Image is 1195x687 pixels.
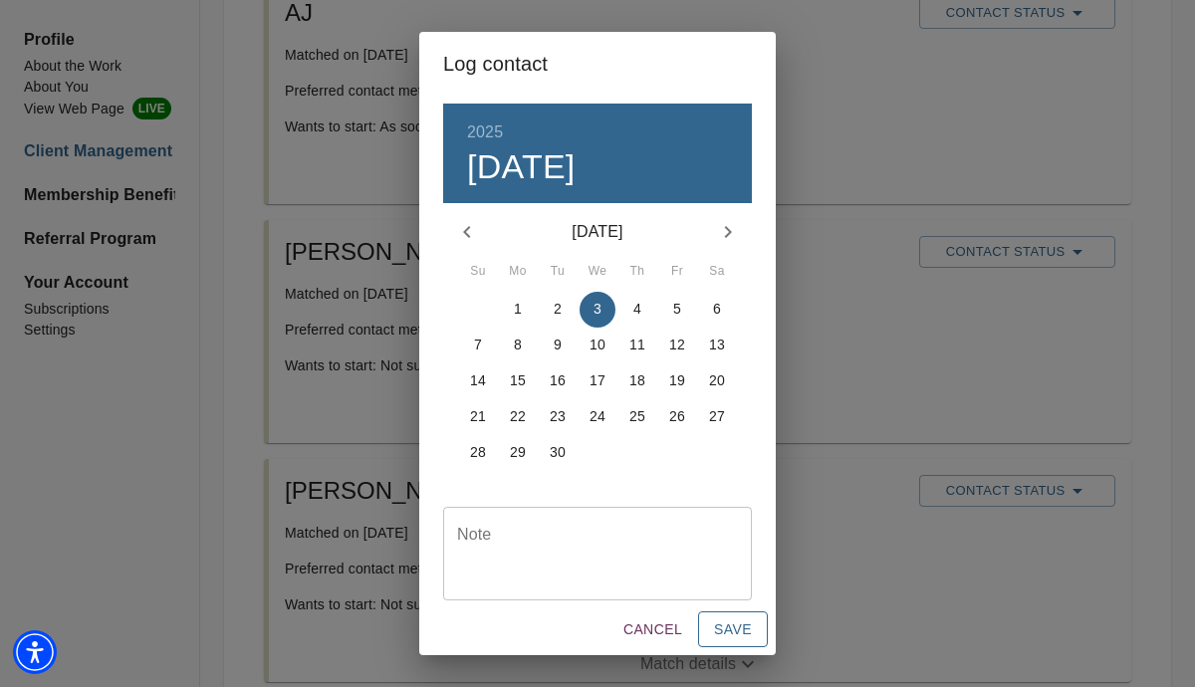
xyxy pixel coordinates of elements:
p: 2 [554,299,562,319]
p: 29 [510,442,526,462]
p: 30 [550,442,566,462]
button: 11 [619,328,655,363]
p: 13 [709,335,725,354]
button: 1 [500,292,536,328]
p: 21 [470,406,486,426]
p: 24 [590,406,605,426]
button: 21 [460,399,496,435]
span: Tu [540,262,576,282]
button: 30 [540,435,576,471]
p: 28 [470,442,486,462]
button: 12 [659,328,695,363]
p: 1 [514,299,522,319]
p: 16 [550,370,566,390]
button: Save [698,611,768,648]
p: 5 [673,299,681,319]
p: 8 [514,335,522,354]
p: 7 [474,335,482,354]
p: 14 [470,370,486,390]
button: 19 [659,363,695,399]
button: 16 [540,363,576,399]
span: We [580,262,615,282]
button: 27 [699,399,735,435]
span: Th [619,262,655,282]
span: Su [460,262,496,282]
button: 29 [500,435,536,471]
p: 25 [629,406,645,426]
button: 28 [460,435,496,471]
p: 27 [709,406,725,426]
span: Save [714,617,752,642]
p: 19 [669,370,685,390]
h2: Log contact [443,48,752,80]
button: 18 [619,363,655,399]
button: 8 [500,328,536,363]
p: 15 [510,370,526,390]
button: 20 [699,363,735,399]
button: Cancel [615,611,690,648]
p: 10 [590,335,605,354]
p: [DATE] [491,220,704,244]
button: 6 [699,292,735,328]
button: 17 [580,363,615,399]
p: 11 [629,335,645,354]
button: [DATE] [467,146,576,188]
button: 3 [580,292,615,328]
span: Fr [659,262,695,282]
p: 26 [669,406,685,426]
button: 24 [580,399,615,435]
div: Accessibility Menu [13,630,57,674]
p: 17 [590,370,605,390]
span: Mo [500,262,536,282]
p: 12 [669,335,685,354]
span: Cancel [623,617,682,642]
button: 14 [460,363,496,399]
p: 9 [554,335,562,354]
button: 26 [659,399,695,435]
p: 4 [633,299,641,319]
button: 2 [540,292,576,328]
p: 6 [713,299,721,319]
p: 18 [629,370,645,390]
button: 23 [540,399,576,435]
button: 9 [540,328,576,363]
span: Sa [699,262,735,282]
button: 5 [659,292,695,328]
p: 23 [550,406,566,426]
p: 20 [709,370,725,390]
button: 22 [500,399,536,435]
p: 3 [594,299,601,319]
button: 13 [699,328,735,363]
button: 4 [619,292,655,328]
button: 2025 [467,118,503,146]
p: 22 [510,406,526,426]
button: 25 [619,399,655,435]
button: 7 [460,328,496,363]
button: 10 [580,328,615,363]
button: 15 [500,363,536,399]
